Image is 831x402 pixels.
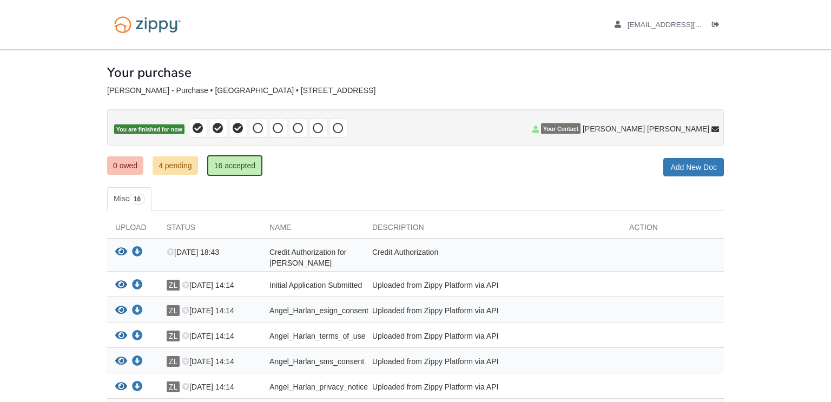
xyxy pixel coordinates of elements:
[364,222,621,238] div: Description
[132,248,143,257] a: Download Credit Authorization for Angel Tamonja Harlan
[115,331,127,342] button: View Angel_Harlan_terms_of_use
[364,331,621,345] div: Uploaded from Zippy Platform via API
[115,356,127,367] button: View Angel_Harlan_sms_consent
[541,123,581,134] span: Your Contact
[364,381,621,396] div: Uploaded from Zippy Platform via API
[269,383,368,391] span: Angel_Harlan_privacy_notice
[167,356,180,367] span: ZL
[182,281,234,289] span: [DATE] 14:14
[182,332,234,340] span: [DATE] 14:14
[167,248,219,256] span: [DATE] 18:43
[269,332,365,340] span: Angel_Harlan_terms_of_use
[621,222,724,238] div: Action
[167,280,180,291] span: ZL
[364,280,621,294] div: Uploaded from Zippy Platform via API
[207,155,262,176] a: 16 accepted
[167,331,180,341] span: ZL
[182,306,234,315] span: [DATE] 14:14
[167,381,180,392] span: ZL
[153,156,198,175] a: 4 pending
[107,11,188,38] img: Logo
[115,381,127,393] button: View Angel_Harlan_privacy_notice
[107,65,192,80] h1: Your purchase
[114,124,184,135] span: You are finished for now
[712,21,724,31] a: Log out
[663,158,724,176] a: Add New Doc
[107,86,724,95] div: [PERSON_NAME] - Purchase • [GEOGRAPHIC_DATA] • [STREET_ADDRESS]
[115,280,127,291] button: View Initial Application Submitted
[159,222,261,238] div: Status
[107,187,151,211] a: Misc
[107,222,159,238] div: Upload
[364,305,621,319] div: Uploaded from Zippy Platform via API
[364,247,621,268] div: Credit Authorization
[132,383,143,392] a: Download Angel_Harlan_privacy_notice
[129,194,145,205] span: 16
[132,307,143,315] a: Download Angel_Harlan_esign_consent
[261,222,364,238] div: Name
[132,281,143,290] a: Download Initial Application Submitted
[269,357,364,366] span: Angel_Harlan_sms_consent
[628,21,751,29] span: angelharlan1996@gmail.com
[182,357,234,366] span: [DATE] 14:14
[115,305,127,317] button: View Angel_Harlan_esign_consent
[364,356,621,370] div: Uploaded from Zippy Platform via API
[269,281,362,289] span: Initial Application Submitted
[269,306,368,315] span: Angel_Harlan_esign_consent
[115,247,127,258] button: View Credit Authorization for Angel Tamonja Harlan
[182,383,234,391] span: [DATE] 14:14
[615,21,751,31] a: edit profile
[107,156,143,175] a: 0 owed
[132,332,143,341] a: Download Angel_Harlan_terms_of_use
[269,248,346,267] span: Credit Authorization for [PERSON_NAME]
[583,123,709,134] span: [PERSON_NAME] [PERSON_NAME]
[132,358,143,366] a: Download Angel_Harlan_sms_consent
[167,305,180,316] span: ZL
